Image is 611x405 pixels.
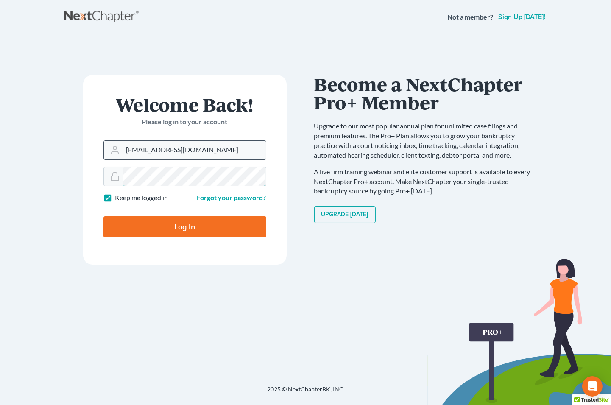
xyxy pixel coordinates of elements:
label: Keep me logged in [115,193,168,203]
p: Please log in to your account [103,117,266,127]
h1: Become a NextChapter Pro+ Member [314,75,539,111]
div: Open Intercom Messenger [582,376,603,397]
p: Upgrade to our most popular annual plan for unlimited case filings and premium features. The Pro+... [314,121,539,160]
p: A live firm training webinar and elite customer support is available to every NextChapter Pro+ ac... [314,167,539,196]
div: 2025 © NextChapterBK, INC [64,385,547,400]
a: Forgot your password? [197,193,266,201]
strong: Not a member? [448,12,494,22]
input: Email Address [123,141,266,159]
input: Log In [103,216,266,237]
h1: Welcome Back! [103,95,266,114]
a: Upgrade [DATE] [314,206,376,223]
a: Sign up [DATE]! [497,14,547,20]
